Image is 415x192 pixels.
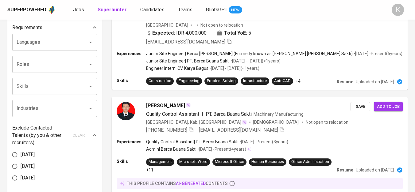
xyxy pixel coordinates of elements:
[73,7,84,13] span: Jobs
[146,111,199,117] span: Quality Control Assistant
[186,103,191,107] img: magic_wand.svg
[354,103,367,110] span: Save
[117,51,146,57] p: Experiences
[12,24,42,31] p: Requirements
[206,111,252,117] span: PT. Berca Buana Sakti
[146,22,188,28] div: [GEOGRAPHIC_DATA]
[127,180,228,186] p: this profile contains contents
[12,124,97,146] div: Exclude Contacted Talents (by you & other recruiters)clear
[251,159,284,165] div: Human Resources
[337,79,353,85] p: Resume
[178,7,192,13] span: Teams
[178,6,194,14] a: Teams
[291,159,329,165] div: Office Administration
[179,159,207,165] div: Microsoft Word
[117,139,146,145] p: Experiences
[196,146,246,152] p: • [DATE] - Present ( 4 years )
[206,6,242,14] a: GlintsGPT NEW
[356,167,394,173] p: Uploaded on [DATE]
[243,78,267,84] div: Infrastructure
[98,6,128,14] a: Superhunter
[12,124,69,146] p: Exclude Contacted Talents (by you & other recruiters)
[146,102,185,109] span: [PERSON_NAME]
[7,5,56,14] a: Superpoweredapp logo
[202,111,203,118] span: |
[86,60,95,69] button: Open
[86,104,95,113] button: Open
[86,38,95,47] button: Open
[21,174,35,182] span: [DATE]
[146,39,225,45] span: [EMAIL_ADDRESS][DOMAIN_NAME]
[274,78,291,84] div: AutoCAD
[117,158,146,164] p: Skills
[176,181,206,186] span: AI-generated
[48,5,56,14] img: app logo
[117,102,135,120] img: ffd8a618400bcf355af247878d63f2af.jpg
[146,119,247,125] div: [GEOGRAPHIC_DATA], Kab. [GEOGRAPHIC_DATA]
[12,21,97,34] div: Requirements
[230,58,281,64] p: • [DATE] - [DATE] ( <1 years )
[207,78,236,84] div: Problem Solving
[146,58,230,64] p: Junior Site Engineer | PT. Berca Buana Sakti
[140,6,166,14] a: Candidates
[224,29,247,37] b: Total YoE:
[146,127,187,133] span: [PHONE_NUMBER]
[337,167,353,173] p: Resume
[117,77,146,84] p: Skills
[179,78,200,84] div: Engineering
[353,51,402,57] p: • [DATE] - Present ( 5 years )
[146,51,353,57] p: Junior Site Engineer | Berca [PERSON_NAME] (Formerly known as [PERSON_NAME] [PERSON_NAME] Sakti)
[146,65,208,71] p: Engineer Intern | CV. Karya Bagus
[306,119,348,125] p: Not open to relocation
[146,146,196,152] p: Admin | Berca Buana Sakti
[146,139,239,145] p: Quality Control Assistant | PT. Berca Buana Sakti
[356,79,394,85] p: Uploaded on [DATE]
[239,139,288,145] p: • [DATE] - Present ( 3 years )
[21,151,35,158] span: [DATE]
[208,65,259,71] p: • [DATE] - [DATE] ( <1 years )
[199,127,278,133] span: [EMAIL_ADDRESS][DOMAIN_NAME]
[140,7,165,13] span: Candidates
[215,159,244,165] div: Microsoft Office
[374,102,403,111] button: Add to job
[86,82,95,91] button: Open
[253,119,300,125] span: [DEMOGRAPHIC_DATA]
[200,22,243,28] p: Not open to relocation
[248,29,251,37] span: 5
[296,78,301,84] p: +4
[149,159,172,165] div: Management
[152,29,175,37] b: Expected:
[206,7,227,13] span: GlintsGPT
[242,120,247,125] img: magic_wand.svg
[392,4,404,16] div: K
[146,167,153,173] p: +11
[351,102,370,111] button: Save
[146,29,207,37] div: IDR 4.000.000
[254,112,304,117] span: Machinery Manufacturing
[98,7,127,13] b: Superhunter
[7,6,46,13] div: Superpowered
[377,103,400,110] span: Add to job
[229,7,242,13] span: NEW
[21,163,35,170] span: [DATE]
[73,6,85,14] a: Jobs
[149,78,171,84] div: Construction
